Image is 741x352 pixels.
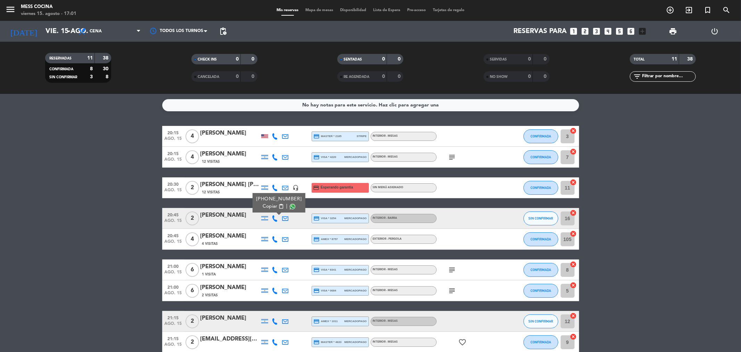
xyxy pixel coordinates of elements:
button: SIN CONFIRMAR [524,314,558,328]
strong: 8 [90,66,93,71]
i: cancel [570,179,577,186]
span: SIN CONFIRMAR [49,75,77,79]
span: amex * 8757 [314,236,338,242]
i: credit_card [313,185,320,191]
i: cancel [570,209,577,216]
span: CONFIRMADA [49,67,73,71]
span: visa * 8341 [314,267,336,273]
div: LOG OUT [694,21,736,42]
button: SIN CONFIRMAR [524,211,558,225]
span: ago. 15 [165,342,182,350]
span: Tarjetas de regalo [429,8,468,12]
span: ago. 15 [165,321,182,329]
strong: 0 [382,74,385,79]
span: 21:15 [165,334,182,342]
i: menu [5,4,16,15]
span: pending_actions [219,27,227,35]
span: INTERIOR - MESAS [373,155,398,158]
span: mercadopago [344,267,367,272]
div: [PERSON_NAME] [200,314,260,323]
i: credit_card [314,288,320,294]
strong: 38 [103,56,110,61]
span: NO SHOW [490,75,508,79]
button: Copiarcontent_paste [263,203,284,210]
span: 21:15 [165,313,182,321]
span: 2 [186,335,199,349]
strong: 30 [103,66,110,71]
span: Lista de Espera [370,8,404,12]
span: 12 Visitas [202,190,220,195]
button: CONFIRMADA [524,129,558,143]
strong: 3 [90,74,93,79]
i: looks_one [569,27,578,36]
div: [PERSON_NAME] [PERSON_NAME] [200,180,260,189]
span: Cena [90,29,102,34]
span: 20:45 [165,210,182,218]
span: SERVIDAS [490,58,507,61]
i: credit_card [314,236,320,242]
span: INTERIOR - MESAS [373,341,398,343]
span: mercadopago [344,319,367,323]
i: credit_card [314,267,320,273]
span: CONFIRMADA [530,186,551,190]
i: cancel [570,333,577,340]
strong: 0 [544,57,548,62]
strong: 0 [544,74,548,79]
span: 20:15 [165,149,182,157]
span: 6 [186,263,199,277]
span: print [669,27,677,35]
span: ago. 15 [165,136,182,144]
i: power_settings_new [711,27,719,35]
span: INTERIOR - MESAS [373,289,398,292]
span: Disponibilidad [337,8,370,12]
i: cancel [570,282,577,289]
span: Mapa de mesas [302,8,337,12]
span: mercadopago [344,155,367,159]
span: CONFIRMADA [530,268,551,272]
span: | [286,203,287,210]
strong: 0 [252,57,256,62]
button: menu [5,4,16,17]
i: looks_4 [604,27,613,36]
strong: 8 [106,74,110,79]
button: CONFIRMADA [524,232,558,246]
span: SIN CONFIRMAR [528,319,553,323]
button: CONFIRMADA [524,150,558,164]
span: CONFIRMADA [530,237,551,241]
i: credit_card [314,154,320,160]
div: [PERSON_NAME] [200,262,260,271]
span: 6 [186,284,199,298]
span: EXTERIOR - PERGOLA [373,238,402,240]
strong: 38 [687,57,694,62]
span: RESERVADAS [49,57,72,60]
div: [PERSON_NAME] [200,283,260,292]
span: ago. 15 [165,270,182,278]
span: mercadopago [344,237,367,241]
strong: 0 [398,74,402,79]
i: cancel [570,230,577,237]
span: 20:15 [165,128,182,136]
span: amex * 1011 [314,318,338,325]
i: favorite_border [459,338,467,346]
span: Mis reservas [273,8,302,12]
span: master * 4633 [314,339,342,345]
span: CANCELADA [198,75,219,79]
span: 4 [186,150,199,164]
strong: 0 [528,57,531,62]
span: stripe [357,134,367,138]
i: arrow_drop_down [65,27,73,35]
span: 21:00 [165,262,182,270]
span: mercadopago [344,288,367,293]
span: Copiar [263,203,277,210]
span: 12 Visitas [202,159,220,165]
div: [PERSON_NAME] [200,232,260,241]
i: cancel [570,148,577,155]
i: exit_to_app [685,6,693,14]
div: [PERSON_NAME] [200,150,260,159]
span: visa * 3254 [314,215,336,222]
span: visa * 0684 [314,288,336,294]
i: subject [448,153,456,161]
i: add_circle_outline [666,6,674,14]
i: cancel [570,127,577,134]
div: No hay notas para este servicio. Haz clic para agregar una [302,101,439,109]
